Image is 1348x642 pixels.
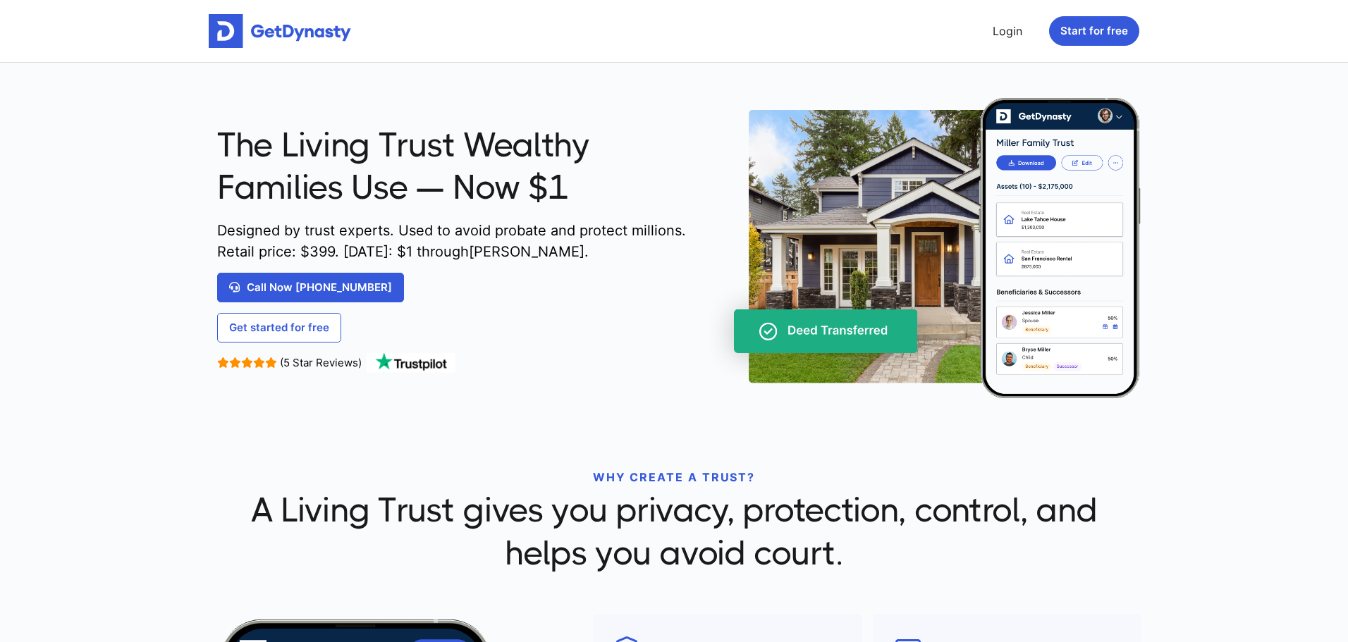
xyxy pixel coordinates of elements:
img: trust-on-cellphone [703,98,1141,398]
img: TrustPilot Logo [365,353,457,373]
span: A Living Trust gives you privacy, protection, control, and helps you avoid court. [217,489,1131,574]
a: Login [987,17,1028,45]
span: Designed by trust experts. Used to avoid probate and protect millions. Retail price: $ 399 . [DAT... [217,220,692,262]
img: Get started for free with Dynasty Trust Company [209,14,351,48]
span: (5 Star Reviews) [280,356,362,369]
a: Call Now [PHONE_NUMBER] [217,273,404,302]
span: The Living Trust Wealthy Families Use — Now $1 [217,124,692,209]
p: WHY CREATE A TRUST? [217,469,1131,486]
button: Start for free [1049,16,1139,46]
a: Get started for free [217,313,341,342]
